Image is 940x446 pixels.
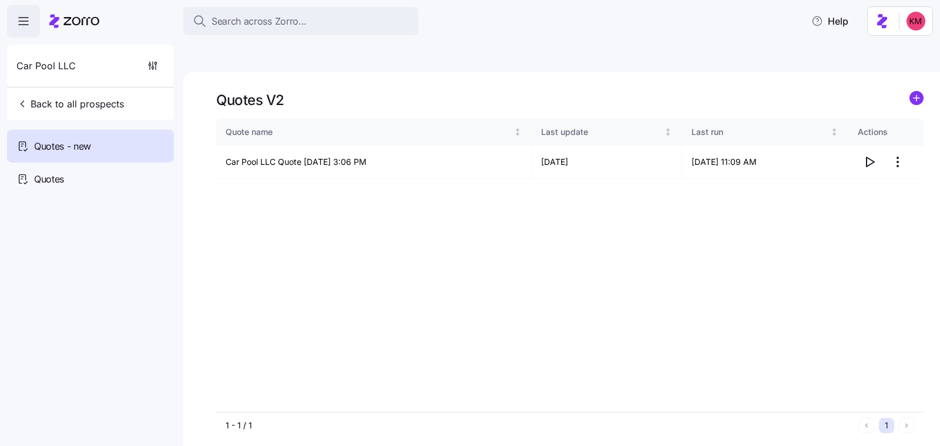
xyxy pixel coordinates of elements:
[34,139,91,154] span: Quotes - new
[682,146,848,179] td: [DATE] 11:09 AM
[802,9,858,33] button: Help
[858,126,914,138] div: Actions
[682,119,848,146] th: Last runNot sorted
[859,418,874,433] button: Previous page
[16,59,76,73] span: Car Pool LLC
[183,7,418,35] button: Search across Zorro...
[211,14,307,29] span: Search across Zorro...
[830,128,838,136] div: Not sorted
[691,126,828,138] div: Last run
[7,163,174,195] a: Quotes
[541,126,662,138] div: Last update
[513,128,522,136] div: Not sorted
[216,91,284,109] h1: Quotes V2
[879,418,894,433] button: 1
[7,130,174,163] a: Quotes - new
[811,14,848,28] span: Help
[664,128,672,136] div: Not sorted
[226,126,511,138] div: Quote name
[34,172,64,187] span: Quotes
[216,119,532,146] th: Quote nameNot sorted
[16,97,124,111] span: Back to all prospects
[12,92,129,116] button: Back to all prospects
[909,91,924,109] a: add icon
[899,418,914,433] button: Next page
[216,146,532,179] td: Car Pool LLC Quote [DATE] 3:06 PM
[532,119,682,146] th: Last updateNot sorted
[226,420,854,431] div: 1 - 1 / 1
[532,146,682,179] td: [DATE]
[909,91,924,105] svg: add icon
[907,12,925,31] img: 8fbd33f679504da1795a6676107ffb9e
